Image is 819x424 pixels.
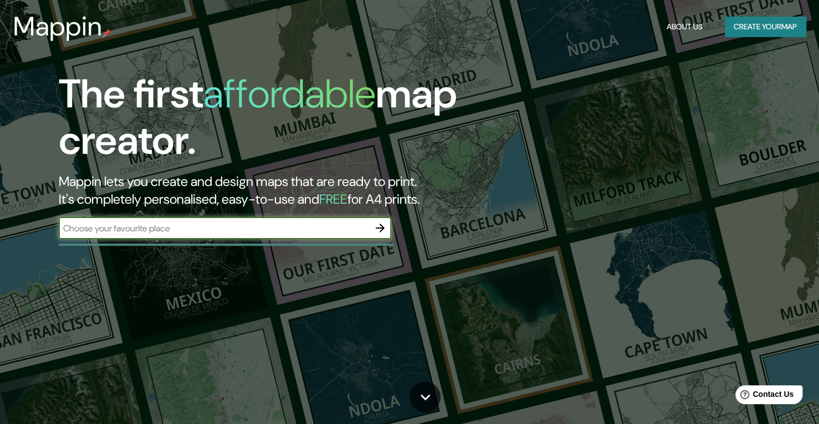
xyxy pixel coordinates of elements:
img: mappin-pin [103,29,111,38]
button: Create yourmap [725,17,806,37]
h5: FREE [319,190,347,208]
h1: The first map creator. [59,71,468,173]
h1: affordable [203,68,376,120]
iframe: Help widget launcher [720,381,807,412]
input: Choose your favourite place [59,222,369,235]
h3: Mappin [13,11,103,42]
h2: Mappin lets you create and design maps that are ready to print. It's completely personalised, eas... [59,173,468,208]
button: About Us [662,17,707,37]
